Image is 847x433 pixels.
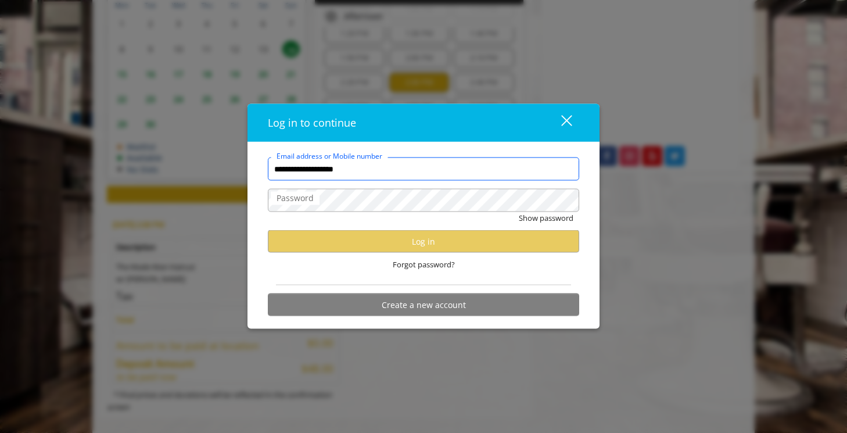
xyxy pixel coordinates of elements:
button: close dialog [540,111,579,135]
label: Password [271,192,320,205]
button: Log in [268,230,579,253]
button: Show password [519,212,573,224]
input: Password [268,189,579,212]
input: Email address or Mobile number [268,158,579,181]
div: close dialog [548,114,571,131]
span: Forgot password? [393,259,455,271]
button: Create a new account [268,294,579,316]
span: Log in to continue [268,116,356,130]
label: Email address or Mobile number [271,151,388,162]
